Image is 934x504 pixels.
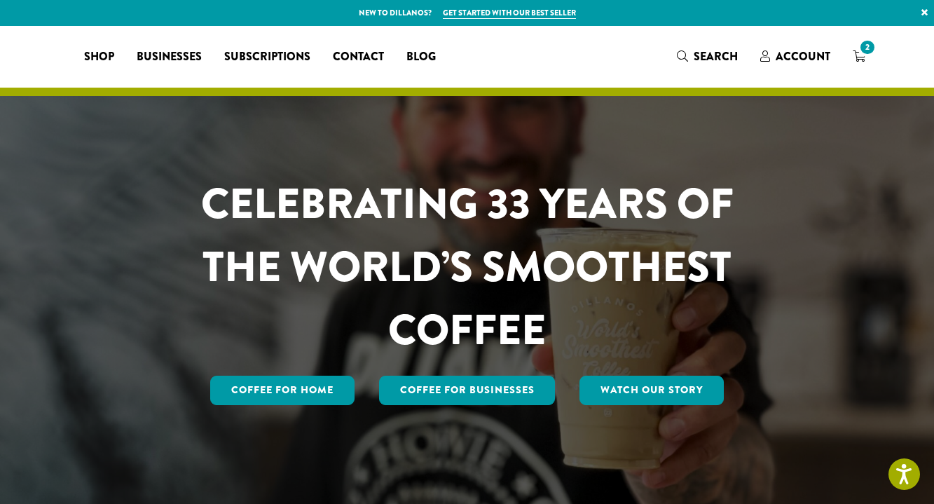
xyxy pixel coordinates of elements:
a: Shop [73,46,125,68]
a: Watch Our Story [579,376,724,405]
span: Search [694,48,738,64]
h1: CELEBRATING 33 YEARS OF THE WORLD’S SMOOTHEST COFFEE [160,172,775,362]
a: Coffee for Home [210,376,355,405]
span: Contact [333,48,384,66]
span: Shop [84,48,114,66]
span: 2 [858,38,877,57]
a: Coffee For Businesses [379,376,556,405]
span: Businesses [137,48,202,66]
span: Blog [406,48,436,66]
a: Search [666,45,749,68]
span: Subscriptions [224,48,310,66]
a: Get started with our best seller [443,7,576,19]
span: Account [776,48,830,64]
